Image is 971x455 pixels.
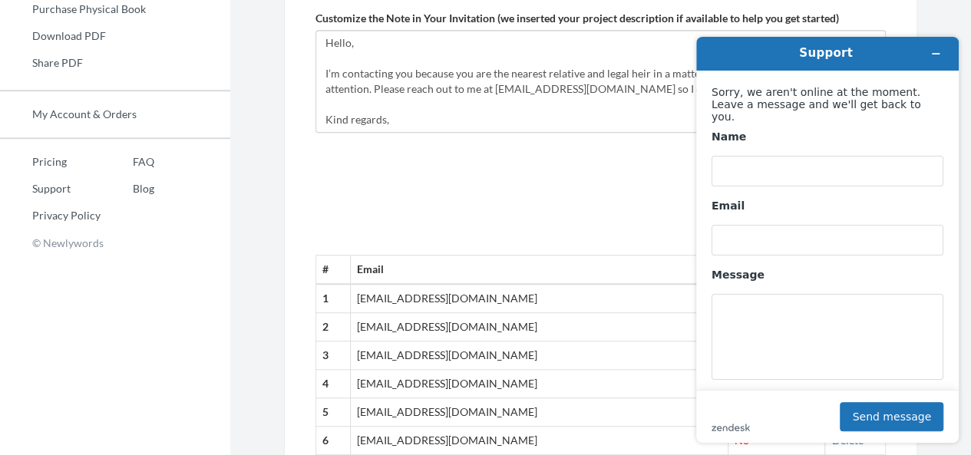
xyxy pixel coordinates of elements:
th: 6 [316,427,351,455]
th: 3 [316,341,351,370]
td: [EMAIL_ADDRESS][DOMAIN_NAME] [350,313,728,341]
th: # [316,256,351,284]
td: [EMAIL_ADDRESS][DOMAIN_NAME] [350,284,728,312]
td: [EMAIL_ADDRESS][DOMAIN_NAME] [350,427,728,455]
a: Blog [101,177,154,200]
th: 4 [316,370,351,398]
th: 2 [316,313,351,341]
textarea: Hello, I’m contacting you because you are the nearest relative and legal heir in a matter that re... [315,30,886,133]
span: Support [31,11,86,25]
td: [EMAIL_ADDRESS][DOMAIN_NAME] [350,370,728,398]
th: Email [350,256,728,284]
iframe: Find more information here [684,25,971,455]
td: [EMAIL_ADDRESS][DOMAIN_NAME] [350,341,728,370]
th: 5 [316,398,351,427]
th: 1 [316,284,351,312]
a: FAQ [101,150,154,173]
td: [EMAIL_ADDRESS][DOMAIN_NAME] [350,398,728,427]
label: Customize the Note in Your Invitation (we inserted your project description if available to help ... [315,11,839,26]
